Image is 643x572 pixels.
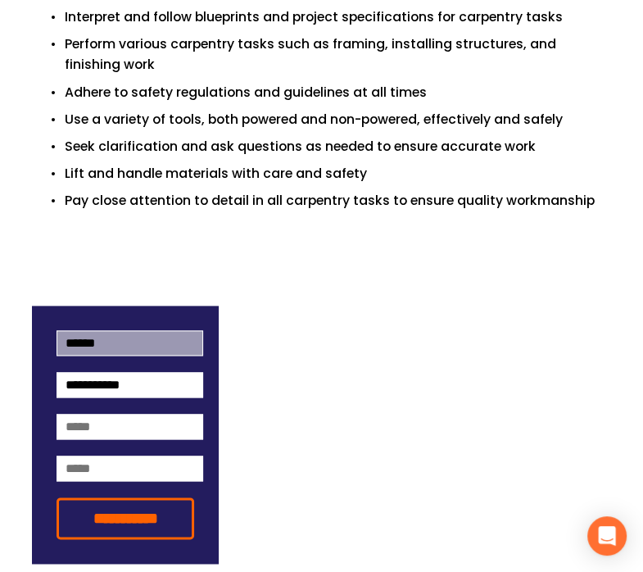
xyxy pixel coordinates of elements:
p: Seek clarification and ask questions as needed to ensure accurate work [65,136,611,157]
p: Lift and handle materials with care and safety [65,163,611,184]
div: Open Intercom Messenger [587,516,627,556]
p: Interpret and follow blueprints and project specifications for carpentry tasks [65,7,611,27]
p: Pay close attention to detail in all carpentry tasks to ensure quality workmanship [65,190,611,211]
p: Use a variety of tools, both powered and non-powered, effectively and safely [65,109,611,129]
p: Adhere to safety regulations and guidelines at all times [65,82,611,102]
p: Perform various carpentry tasks such as framing, installing structures, and finishing work [65,34,611,75]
